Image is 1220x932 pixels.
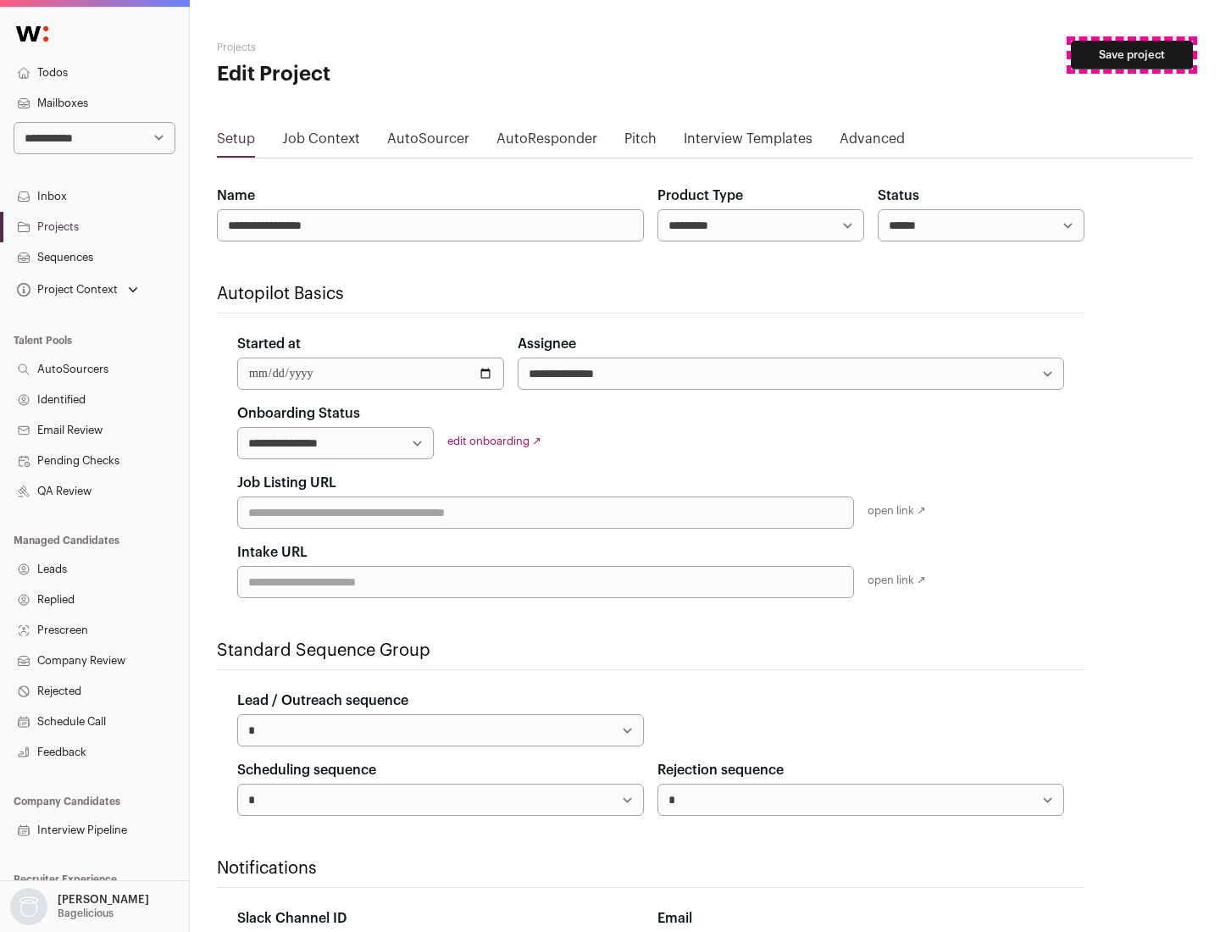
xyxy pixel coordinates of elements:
[878,186,919,206] label: Status
[58,893,149,907] p: [PERSON_NAME]
[237,334,301,354] label: Started at
[217,186,255,206] label: Name
[447,435,541,447] a: edit onboarding ↗
[684,129,812,156] a: Interview Templates
[237,691,408,711] label: Lead / Outreach sequence
[237,908,347,929] label: Slack Channel ID
[217,61,542,88] h1: Edit Project
[217,41,542,54] h2: Projects
[237,760,376,780] label: Scheduling sequence
[1071,41,1193,69] button: Save project
[840,129,905,156] a: Advanced
[237,403,360,424] label: Onboarding Status
[217,282,1084,306] h2: Autopilot Basics
[657,760,784,780] label: Rejection sequence
[237,542,308,563] label: Intake URL
[7,888,152,925] button: Open dropdown
[657,186,743,206] label: Product Type
[14,278,141,302] button: Open dropdown
[624,129,657,156] a: Pitch
[10,888,47,925] img: nopic.png
[387,129,469,156] a: AutoSourcer
[496,129,597,156] a: AutoResponder
[657,908,1064,929] div: Email
[217,857,1084,880] h2: Notifications
[217,129,255,156] a: Setup
[217,639,1084,663] h2: Standard Sequence Group
[237,473,336,493] label: Job Listing URL
[518,334,576,354] label: Assignee
[282,129,360,156] a: Job Context
[14,283,118,297] div: Project Context
[58,907,114,920] p: Bagelicious
[7,17,58,51] img: Wellfound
